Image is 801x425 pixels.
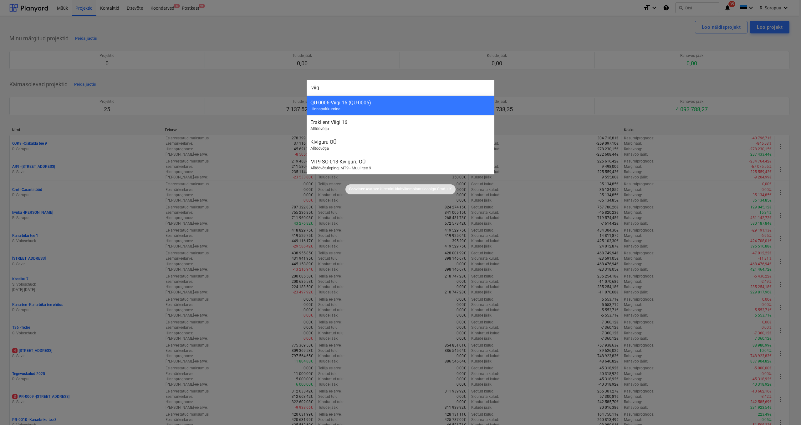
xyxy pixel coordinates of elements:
[770,395,801,425] iframe: Chat Widget
[366,187,436,192] p: Ava see kiiremini klahvikombinatsiooniga
[310,139,491,145] div: Kiviguru OÜ
[310,166,371,170] span: Alltöövõtuleping | MT9 - Muuli tee 9
[307,155,494,174] div: MT9-SO-013-Kiviguru OÜAlltöövõtuleping| MT9 - Muuli tee 9
[310,146,329,151] span: Alltöövõtja
[310,107,340,111] span: Hinnapakkumine
[310,119,491,125] div: Eraklient Viigi 16
[345,184,456,194] div: Soovitus:Ava see kiiremini klahvikombinatsioonigaCmd + K
[310,100,491,106] div: QU-0006 - Viigi 16 (QU-0006)
[310,126,329,131] span: Alltöövõtja
[307,96,494,115] div: QU-0006-Viigi 16 (QU-0006)Hinnapakkumine
[437,187,452,192] p: Cmd + K
[349,187,365,192] p: Soovitus:
[307,80,494,96] input: Otsi projekte, eelarveridu, lepinguid, akte, alltöövõtjaid...
[307,115,494,135] div: Eraklient Viigi 16Alltöövõtja
[307,135,494,155] div: Kiviguru OÜAlltöövõtja
[310,159,491,165] div: MT9-SO-013 - Kiviguru OÜ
